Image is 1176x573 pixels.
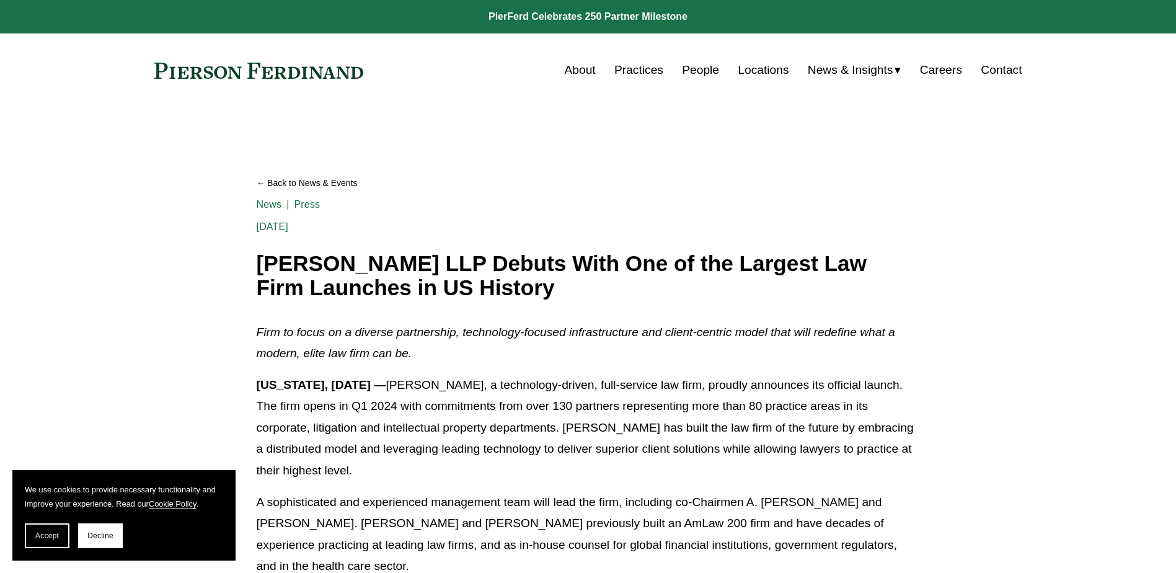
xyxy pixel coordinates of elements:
a: Cookie Policy [149,499,197,509]
span: [DATE] [257,221,288,232]
a: Contact [981,58,1022,82]
a: Back to News & Events [257,172,920,194]
span: News & Insights [808,60,893,81]
a: folder dropdown [808,58,901,82]
button: Decline [78,523,123,548]
a: People [682,58,719,82]
h1: [PERSON_NAME] LLP Debuts With One of the Largest Law Firm Launches in US History [257,252,920,300]
span: Accept [35,531,59,540]
a: About [565,58,596,82]
p: We use cookies to provide necessary functionality and improve your experience. Read our . [25,482,223,511]
a: Careers [920,58,962,82]
a: Practices [614,58,663,82]
button: Accept [25,523,69,548]
span: Decline [87,531,113,540]
a: Locations [738,58,789,82]
a: Press [294,199,321,210]
a: News [257,199,282,210]
em: Firm to focus on a diverse partnership, technology-focused infrastructure and client-centric mode... [257,326,899,360]
p: [PERSON_NAME], a technology-driven, full-service law firm, proudly announces its official launch.... [257,375,920,482]
section: Cookie banner [12,470,236,561]
strong: [US_STATE], [DATE] — [257,378,386,391]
